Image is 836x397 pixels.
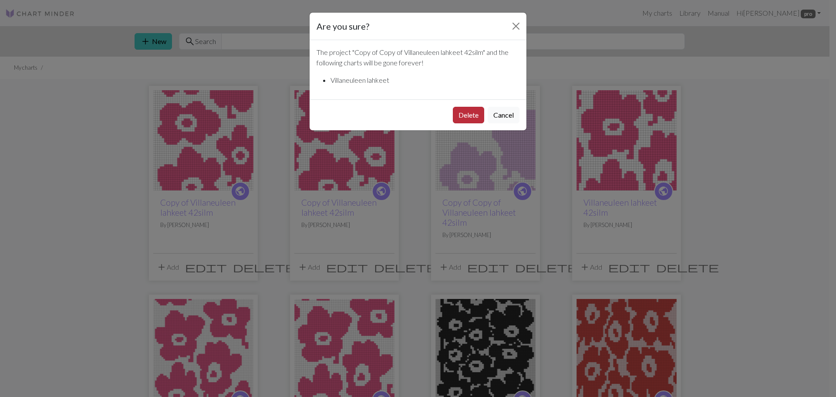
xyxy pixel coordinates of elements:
button: Cancel [488,107,519,123]
button: Close [509,19,523,33]
h5: Are you sure? [317,20,369,33]
li: Villaneuleen lahkeet [330,75,519,85]
p: The project " Copy of Copy of Villaneuleen lahkeet 42silm " and the following charts will be gone... [317,47,519,68]
button: Delete [453,107,484,123]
